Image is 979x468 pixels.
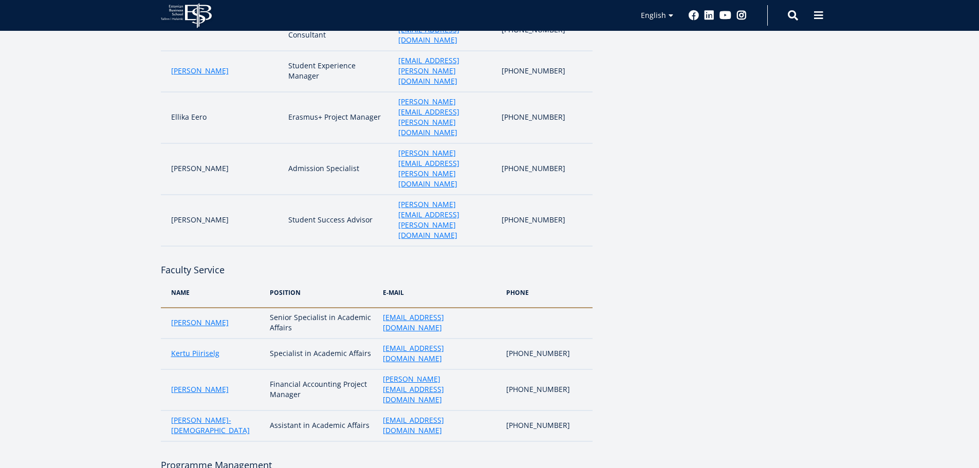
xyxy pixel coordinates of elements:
[501,369,593,410] td: [PHONE_NUMBER]
[719,10,731,21] a: Youtube
[383,343,496,364] a: [EMAIL_ADDRESS][DOMAIN_NAME]
[171,384,229,395] a: [PERSON_NAME]
[171,415,260,436] a: [PERSON_NAME]-[DEMOGRAPHIC_DATA]
[283,195,393,246] td: Student Success Advisor
[378,277,501,308] th: e-MAIL
[283,143,393,195] td: Admission Specialist
[161,195,283,246] td: [PERSON_NAME]
[496,143,592,195] td: [PHONE_NUMBER]
[161,92,283,143] td: Ellika Eero
[265,369,378,410] td: Financial Accounting Project Manager
[265,410,378,441] td: Assistant in Academic Affairs
[496,92,592,143] td: [PHONE_NUMBER]
[736,10,747,21] a: Instagram
[704,10,714,21] a: Linkedin
[501,277,593,308] th: PHONE
[689,10,699,21] a: Facebook
[383,415,496,436] a: [EMAIL_ADDRESS][DOMAIN_NAME]
[161,143,283,195] td: [PERSON_NAME]
[161,277,265,308] th: NAME
[496,195,592,246] td: [PHONE_NUMBER]
[501,339,593,369] td: [PHONE_NUMBER]
[398,148,491,189] a: [PERSON_NAME][EMAIL_ADDRESS][PERSON_NAME][DOMAIN_NAME]
[171,66,229,76] a: [PERSON_NAME]
[270,312,373,333] p: Senior Specialist in Academic Affairs
[398,97,491,138] a: [PERSON_NAME][EMAIL_ADDRESS][PERSON_NAME][DOMAIN_NAME]
[283,51,393,92] td: Student Experience Manager
[501,410,593,441] td: [PHONE_NUMBER]
[265,339,378,369] td: Specialist in Academic Affairs
[171,348,219,359] a: Kertu Piiriselg
[283,92,393,143] td: Erasmus+ Project Manager
[383,312,496,333] a: [EMAIL_ADDRESS][DOMAIN_NAME]
[161,247,593,277] h4: Faculty Service
[383,312,444,332] span: [EMAIL_ADDRESS][DOMAIN_NAME]
[265,277,378,308] th: POSITION
[502,66,582,76] p: [PHONE_NUMBER]
[383,374,496,405] a: [PERSON_NAME][EMAIL_ADDRESS][DOMAIN_NAME]
[398,55,491,86] a: [EMAIL_ADDRESS][PERSON_NAME][DOMAIN_NAME]
[171,317,229,328] a: [PERSON_NAME]
[398,199,491,240] a: [PERSON_NAME][EMAIL_ADDRESS][PERSON_NAME][DOMAIN_NAME]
